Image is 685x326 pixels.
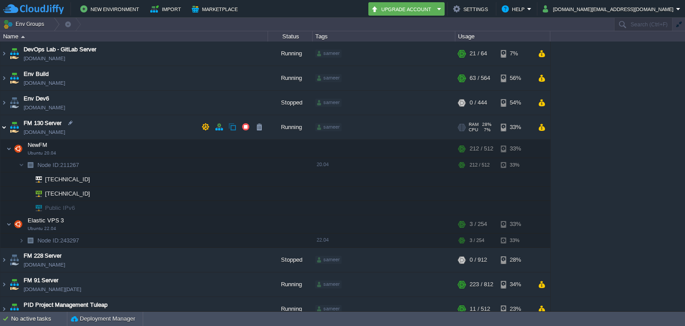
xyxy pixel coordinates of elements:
[12,140,25,158] img: AMDAwAAAACH5BAEAAAAALAAAAAABAAEAAAICRAEAOw==
[8,115,21,139] img: AMDAwAAAACH5BAEAAAAALAAAAAABAAEAAAICRAEAOw==
[315,123,342,131] div: sameer
[24,158,37,172] img: AMDAwAAAACH5BAEAAAAALAAAAAABAAEAAAICRAEAOw==
[501,297,530,321] div: 23%
[0,115,8,139] img: AMDAwAAAACH5BAEAAAAALAAAAAABAAEAAAICRAEAOw==
[501,91,530,115] div: 54%
[501,234,530,247] div: 33%
[470,42,487,66] div: 21 / 64
[0,66,8,90] img: AMDAwAAAACH5BAEAAAAALAAAAAABAAEAAAICRAEAOw==
[21,36,25,38] img: AMDAwAAAACH5BAEAAAAALAAAAAABAAEAAAICRAEAOw==
[268,31,312,42] div: Status
[8,66,21,90] img: AMDAwAAAACH5BAEAAAAALAAAAAABAAEAAAICRAEAOw==
[501,42,530,66] div: 7%
[37,161,80,169] span: 211267
[24,94,49,103] a: Env Dev6
[8,297,21,321] img: AMDAwAAAACH5BAEAAAAALAAAAAABAAEAAAICRAEAOw==
[150,4,184,14] button: Import
[0,42,8,66] img: AMDAwAAAACH5BAEAAAAALAAAAAABAAEAAAICRAEAOw==
[24,251,62,260] a: FM 228 Server
[8,91,21,115] img: AMDAwAAAACH5BAEAAAAALAAAAAABAAEAAAICRAEAOw==
[3,18,47,30] button: Env Groups
[44,172,91,186] span: [TECHNICAL_ID]
[470,297,490,321] div: 11 / 512
[24,103,65,112] span: [DOMAIN_NAME]
[19,158,24,172] img: AMDAwAAAACH5BAEAAAAALAAAAAABAAEAAAICRAEAOw==
[24,54,65,63] a: [DOMAIN_NAME]
[44,190,91,197] a: [TECHNICAL_ID]
[192,4,240,14] button: Marketplace
[37,237,80,244] a: Node ID:243297
[268,91,313,115] div: Stopped
[1,31,268,42] div: Name
[24,119,62,128] a: FM 130 Server
[268,272,313,297] div: Running
[470,272,493,297] div: 223 / 812
[470,248,487,272] div: 0 / 912
[0,91,8,115] img: AMDAwAAAACH5BAEAAAAALAAAAAABAAEAAAICRAEAOw==
[24,301,107,309] a: PID Project Management Tuleap
[27,142,49,148] a: NewFMUbuntu 20.04
[0,297,8,321] img: AMDAwAAAACH5BAEAAAAALAAAAAABAAEAAAICRAEAOw==
[29,187,42,201] img: AMDAwAAAACH5BAEAAAAALAAAAAABAAEAAAICRAEAOw==
[37,162,60,168] span: Node ID:
[24,70,49,79] a: Env Build
[371,4,434,14] button: Upgrade Account
[315,50,342,58] div: sameer
[19,234,24,247] img: AMDAwAAAACH5BAEAAAAALAAAAAABAAEAAAICRAEAOw==
[648,290,676,317] iframe: chat widget
[502,4,527,14] button: Help
[24,309,65,318] span: [DOMAIN_NAME]
[268,297,313,321] div: Running
[470,158,490,172] div: 212 / 512
[453,4,491,14] button: Settings
[482,127,491,133] span: 7%
[27,217,65,224] a: Elastic VPS 3Ubuntu 22.04
[12,215,25,233] img: AMDAwAAAACH5BAEAAAAALAAAAAABAAEAAAICRAEAOw==
[501,215,530,233] div: 33%
[456,31,550,42] div: Usage
[24,201,29,215] img: AMDAwAAAACH5BAEAAAAALAAAAAABAAEAAAICRAEAOw==
[24,172,29,186] img: AMDAwAAAACH5BAEAAAAALAAAAAABAAEAAAICRAEAOw==
[315,99,342,107] div: sameer
[8,42,21,66] img: AMDAwAAAACH5BAEAAAAALAAAAAABAAEAAAICRAEAOw==
[501,158,530,172] div: 33%
[24,260,65,269] span: [DOMAIN_NAME]
[470,140,493,158] div: 212 / 512
[24,234,37,247] img: AMDAwAAAACH5BAEAAAAALAAAAAABAAEAAAICRAEAOw==
[24,187,29,201] img: AMDAwAAAACH5BAEAAAAALAAAAAABAAEAAAICRAEAOw==
[29,172,42,186] img: AMDAwAAAACH5BAEAAAAALAAAAAABAAEAAAICRAEAOw==
[313,31,455,42] div: Tags
[6,140,12,158] img: AMDAwAAAACH5BAEAAAAALAAAAAABAAEAAAICRAEAOw==
[268,42,313,66] div: Running
[11,312,67,326] div: No active tasks
[29,201,42,215] img: AMDAwAAAACH5BAEAAAAALAAAAAABAAEAAAICRAEAOw==
[28,226,56,231] span: Ubuntu 22.04
[8,272,21,297] img: AMDAwAAAACH5BAEAAAAALAAAAAABAAEAAAICRAEAOw==
[71,314,135,323] button: Deployment Manager
[24,45,96,54] a: DevOps Lab - GitLab Server
[6,215,12,233] img: AMDAwAAAACH5BAEAAAAALAAAAAABAAEAAAICRAEAOw==
[44,201,76,215] span: Public IPv6
[28,150,56,156] span: Ubuntu 20.04
[315,305,342,313] div: sameer
[44,176,91,183] a: [TECHNICAL_ID]
[0,272,8,297] img: AMDAwAAAACH5BAEAAAAALAAAAAABAAEAAAICRAEAOw==
[24,285,81,294] span: [DOMAIN_NAME][DATE]
[37,237,60,244] span: Node ID:
[470,234,484,247] div: 3 / 254
[27,141,49,149] span: NewFM
[469,122,479,127] span: RAM
[470,66,490,90] div: 63 / 564
[24,276,58,285] a: FM 91 Server
[3,4,64,15] img: CloudJiffy
[44,187,91,201] span: [TECHNICAL_ID]
[469,127,478,133] span: CPU
[37,237,80,244] span: 243297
